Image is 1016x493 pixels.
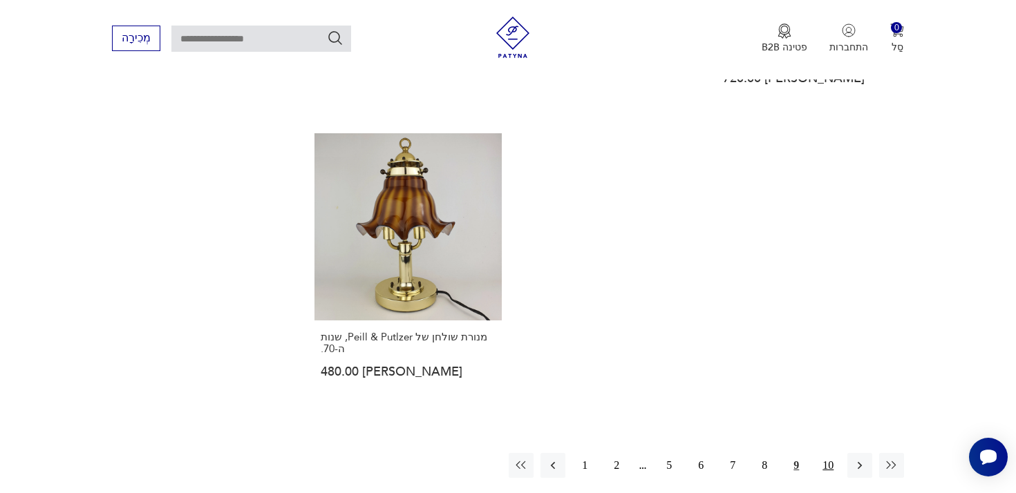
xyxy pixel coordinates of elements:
font: 8 [762,459,767,471]
font: 7 [730,459,735,471]
font: 6 [698,459,704,471]
a: מְכִירָה [112,35,160,44]
font: התחברות [829,41,868,54]
img: סמל עגלה [890,23,904,37]
font: 480.00 [PERSON_NAME] [321,363,462,380]
font: 10 [822,459,834,471]
button: 2 [604,453,629,478]
font: 1 [582,459,587,471]
button: 7 [720,453,745,478]
font: 9 [793,459,799,471]
button: 0סַל [890,23,904,54]
a: מנורת שולחן של Peill & Putlzer, שנות ה-70.מנורת שולחן של Peill & Putlzer, שנות ה-70.480.00 [PERSO... [314,133,502,405]
iframe: כפתור הווידג'ט של Smartsupp [969,438,1008,476]
button: התחברות [829,23,868,54]
button: 8 [752,453,777,478]
font: 0 [894,21,899,34]
img: סמל משתמש [842,23,856,37]
button: 6 [688,453,713,478]
img: סמל מדליה [778,23,791,39]
font: פטינה B2B [762,41,807,54]
a: סמל מדליהפטינה B2B [762,23,807,54]
button: מְכִירָה [112,26,160,51]
font: 5 [666,459,672,471]
button: 1 [572,453,597,478]
button: 9 [784,453,809,478]
font: מְכִירָה [122,30,151,46]
button: פטינה B2B [762,23,807,54]
font: מנורת שולחן של Peill & Putlzer, שנות ה-70. [321,330,487,356]
button: 10 [816,453,840,478]
font: 2 [614,459,619,471]
font: סַל [892,41,903,54]
img: פטינה - חנות רהיטים ועיצובים וינטג' [492,17,534,58]
button: 5 [657,453,681,478]
button: לְחַפֵּשׂ [327,30,344,46]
